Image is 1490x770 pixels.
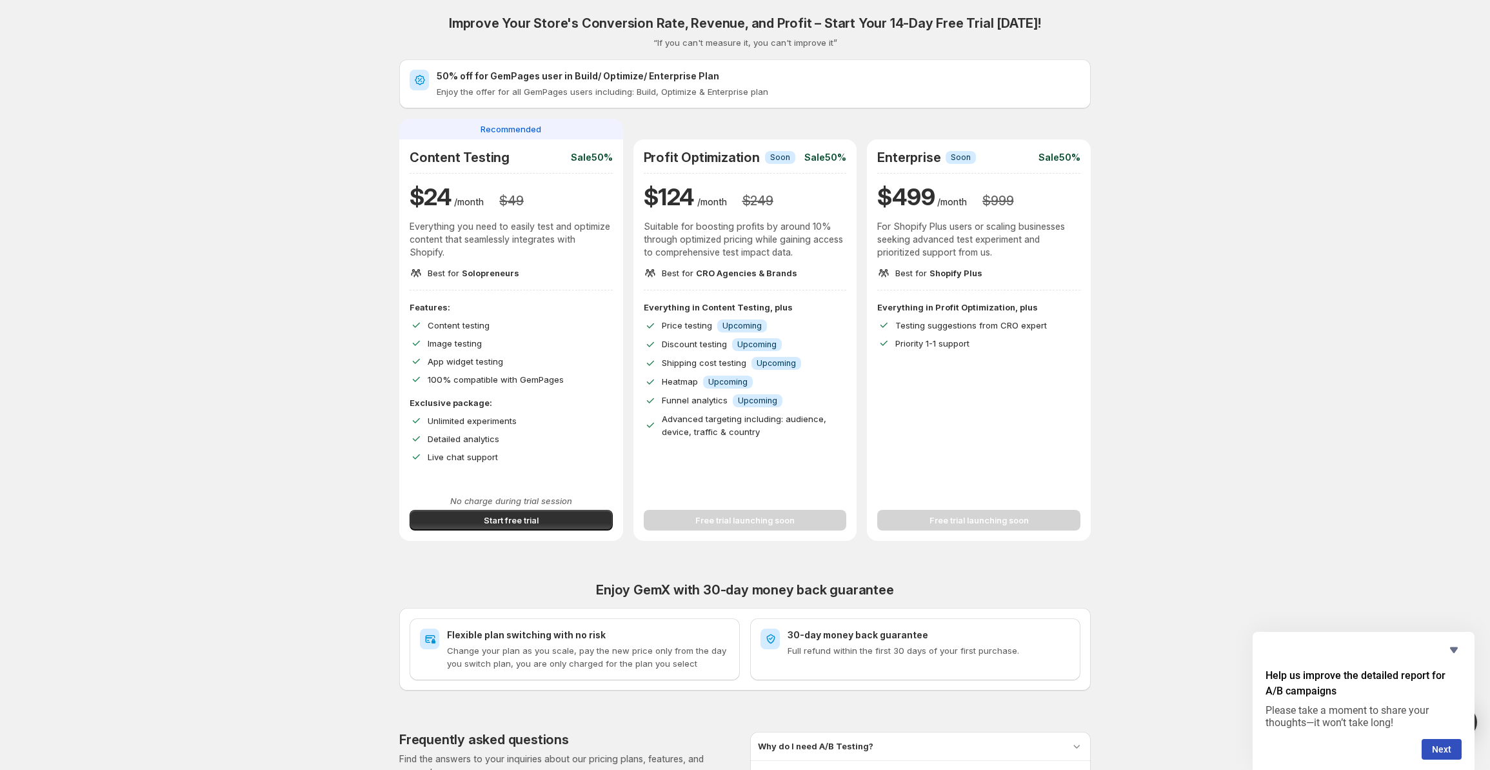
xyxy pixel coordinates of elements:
span: Detailed analytics [428,434,499,444]
span: Start free trial [484,514,539,527]
p: Exclusive package: [410,396,613,409]
span: Live chat support [428,452,498,462]
p: For Shopify Plus users or scaling businesses seeking advanced test experiment and prioritized sup... [877,220,1080,259]
h3: $ 49 [499,193,523,208]
span: CRO Agencies & Brands [696,268,797,278]
span: Soon [951,152,971,163]
p: /month [697,196,727,208]
span: Testing suggestions from CRO expert [895,320,1047,330]
p: Best for [428,267,519,279]
p: Everything you need to easily test and optimize content that seamlessly integrates with Shopify. [410,220,613,259]
p: /month [937,196,967,208]
span: Heatmap [662,376,698,387]
p: Everything in Profit Optimization, plus [877,301,1080,314]
span: Funnel analytics [662,395,728,405]
h2: Help us improve the detailed report for A/B campaigns [1266,668,1462,699]
h1: $ 124 [644,181,695,212]
span: Shipping cost testing [662,358,746,368]
h1: $ 499 [877,181,935,212]
h3: $ 249 [742,193,773,208]
h3: $ 999 [982,193,1013,208]
p: Everything in Content Testing, plus [644,301,847,314]
h2: Flexible plan switching with no risk [447,629,730,642]
p: Full refund within the first 30 days of your first purchase. [788,644,1070,657]
span: 100% compatible with GemPages [428,374,564,385]
p: Sale 50% [1038,151,1080,164]
span: Upcoming [737,339,777,350]
p: “If you can't measure it, you can't improve it” [653,36,837,49]
span: Upcoming [722,321,762,331]
h2: Improve Your Store's Conversion Rate, Revenue, and Profit – Start Your 14-Day Free Trial [DATE]! [449,15,1041,31]
span: App widget testing [428,356,503,367]
h3: Why do I need A/B Testing? [758,740,873,753]
h2: 30-day money back guarantee [788,629,1070,642]
span: Content testing [428,320,490,330]
p: Please take a moment to share your thoughts—it won’t take long! [1266,704,1462,729]
span: Shopify Plus [929,268,982,278]
span: Unlimited experiments [428,416,517,426]
h2: Content Testing [410,150,510,165]
span: Price testing [662,320,712,330]
span: Solopreneurs [462,268,519,278]
h2: Enjoy GemX with 30-day money back guarantee [399,582,1091,598]
h2: Enterprise [877,150,940,165]
p: /month [454,196,484,208]
h2: Frequently asked questions [399,732,569,747]
span: Soon [770,152,790,163]
span: Recommended [481,123,541,136]
span: Discount testing [662,339,727,349]
div: Help us improve the detailed report for A/B campaigns [1266,642,1462,760]
button: Next question [1422,739,1462,760]
p: Best for [662,267,797,279]
button: Hide survey [1446,642,1462,658]
p: Suitable for boosting profits by around 10% through optimized pricing while gaining access to com... [644,220,847,259]
h2: Profit Optimization [644,150,760,165]
span: Priority 1-1 support [895,338,969,349]
span: Image testing [428,338,482,349]
h1: $ 24 [410,181,452,212]
button: Start free trial [410,510,613,531]
h2: 50% off for GemPages user in Build/ Optimize/ Enterprise Plan [437,70,1080,83]
p: No charge during trial session [410,494,613,507]
span: Advanced targeting including: audience, device, traffic & country [662,414,826,437]
p: Best for [895,267,982,279]
span: Upcoming [757,358,796,369]
p: Sale 50% [571,151,613,164]
p: Sale 50% [804,151,846,164]
p: Enjoy the offer for all GemPages users including: Build, Optimize & Enterprise plan [437,85,1080,98]
span: Upcoming [708,377,748,387]
span: Upcoming [738,396,777,406]
p: Change your plan as you scale, pay the new price only from the day you switch plan, you are only ... [447,644,730,670]
p: Features: [410,301,613,314]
